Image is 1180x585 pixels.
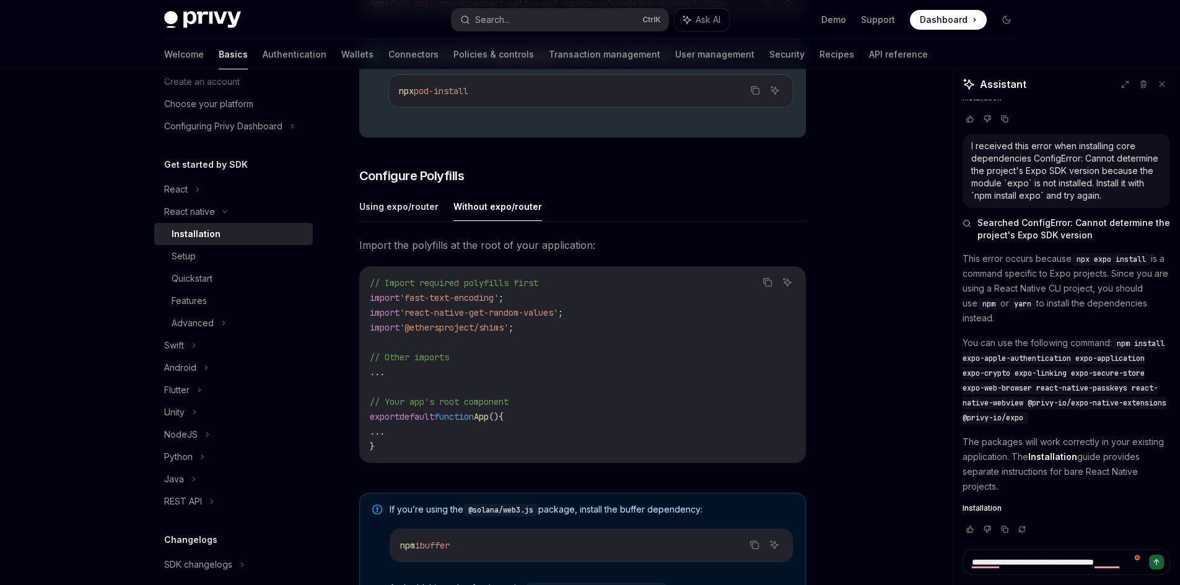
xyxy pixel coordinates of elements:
[164,494,202,509] div: REST API
[434,411,474,422] span: function
[910,10,987,30] a: Dashboard
[164,182,188,197] div: React
[963,217,1170,241] button: Searched ConfigError: Cannot determine the project's Expo SDK version
[370,366,385,378] span: ...
[172,227,221,241] div: Installation
[549,40,660,69] a: Transaction management
[963,435,1170,494] p: The packages will work correctly in your existing application. The guide provides separate instru...
[963,339,1166,423] span: npm install expo-apple-authentication expo-application expo-crypto expo-linking expo-secure-store...
[747,82,763,98] button: Copy the contents from the code block
[971,140,1161,202] div: I received this error when installing core dependencies ConfigError: Cannot determine the project...
[154,93,313,115] a: Choose your platform
[963,503,1002,513] span: Installation
[1149,555,1164,570] button: Send message
[400,540,415,551] span: npm
[154,245,313,267] a: Setup
[172,271,212,286] div: Quickstart
[164,405,185,420] div: Unity
[370,307,400,318] span: import
[420,540,450,551] span: buffer
[164,360,196,375] div: Android
[642,15,661,25] span: Ctrl K
[779,274,795,290] button: Ask AI
[766,537,782,553] button: Ask AI
[399,85,414,97] span: npx
[963,549,1170,575] textarea: To enrich screen reader interactions, please activate Accessibility in Grammarly extension settings
[1014,299,1031,309] span: yarn
[963,251,1170,326] p: This error occurs because is a command specific to Expo projects. Since you are using a React Nat...
[164,97,253,111] div: Choose your platform
[499,411,504,422] span: {
[359,167,465,184] span: Configure Polyfills
[453,40,534,69] a: Policies & controls
[359,236,806,254] span: Import the polyfills at the root of your application:
[675,9,729,31] button: Ask AI
[821,14,846,26] a: Demo
[370,322,400,333] span: import
[164,338,184,353] div: Swift
[400,307,558,318] span: 'react-native-get-random-values'
[172,293,207,308] div: Features
[172,316,214,331] div: Advanced
[920,14,968,26] span: Dashboard
[370,396,509,407] span: // Your app's root component
[164,557,232,572] div: SDK changelogs
[164,40,204,69] a: Welcome
[372,505,382,514] svg: Note
[746,537,763,553] button: Copy the contents from the code block
[474,411,489,422] span: App
[164,449,193,464] div: Python
[164,472,184,487] div: Java
[370,292,400,303] span: import
[400,322,509,333] span: '@ethersproject/shims'
[696,14,720,26] span: Ask AI
[675,40,754,69] a: User management
[400,292,499,303] span: 'fast-text-encoding'
[164,383,190,397] div: Flutter
[164,119,282,134] div: Configuring Privy Dashboard
[819,40,854,69] a: Recipes
[390,503,793,516] span: If you’re using the package, install the buffer dependency:
[977,217,1170,241] span: Searched ConfigError: Cannot determine the project's Expo SDK version
[489,411,499,422] span: ()
[400,411,434,422] span: default
[370,411,400,422] span: export
[154,267,313,290] a: Quickstart
[359,192,439,221] button: Using expo/router
[164,157,248,172] h5: Get started by SDK
[475,12,510,27] div: Search...
[997,10,1016,30] button: Toggle dark mode
[453,192,542,221] button: Without expo/router
[154,223,313,245] a: Installation
[370,426,385,437] span: ...
[963,336,1170,425] p: You can use the following command:
[767,82,783,98] button: Ask AI
[263,40,326,69] a: Authentication
[463,504,538,516] code: @solana/web3.js
[172,249,196,264] div: Setup
[414,85,468,97] span: pod-install
[963,503,1170,513] a: Installation
[558,307,563,318] span: ;
[499,292,504,303] span: ;
[370,277,538,288] span: // Import required polyfills first
[370,441,375,452] span: }
[164,427,198,442] div: NodeJS
[1077,254,1146,264] span: npx expo install
[154,290,313,312] a: Features
[1028,451,1077,462] strong: Installation
[509,322,514,333] span: ;
[869,40,928,69] a: API reference
[164,11,241,28] img: dark logo
[769,40,805,69] a: Security
[370,352,449,363] span: // Other imports
[452,9,668,31] button: Search...CtrlK
[164,204,215,219] div: React native
[164,532,217,547] h5: Changelogs
[980,77,1026,92] span: Assistant
[982,299,995,309] span: npm
[341,40,374,69] a: Wallets
[219,40,248,69] a: Basics
[861,14,895,26] a: Support
[415,540,420,551] span: i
